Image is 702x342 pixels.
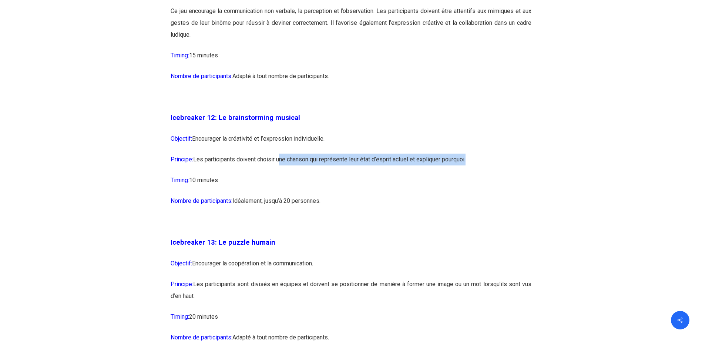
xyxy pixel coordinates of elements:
p: Encourager la créativité et l’expression individuelle. [171,133,531,154]
p: Adapté à tout nombre de participants. [171,70,531,91]
p: Encourager la coopération et la communication. [171,258,531,278]
p: Les participants doivent choisir une chanson qui représente leur état d’esprit actuel et explique... [171,154,531,174]
p: Les participants sont divisés en équipes et doivent se positionner de manière à former une image ... [171,278,531,311]
p: 15 minutes [171,50,531,70]
span: Timing: [171,313,189,320]
span: Nombre de participants: [171,334,232,341]
span: Principe: [171,156,193,163]
span: Icebreaker 13: Le puzzle humain [171,238,275,247]
span: Timing: [171,52,189,59]
span: Objectif: [171,260,192,267]
p: Ce jeu encourage la communication non verbale, la perception et l’observation. Les participants d... [171,5,531,50]
span: Icebreaker 12: Le brainstorming musical [171,114,300,122]
span: Timing: [171,177,189,184]
p: 20 minutes [171,311,531,332]
span: Principe: [171,281,193,288]
span: Nombre de participants: [171,73,232,80]
p: Idéalement, jusqu’à 20 personnes. [171,195,531,216]
span: Objectif: [171,135,192,142]
p: 10 minutes [171,174,531,195]
span: Nombre de participants: [171,197,232,204]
